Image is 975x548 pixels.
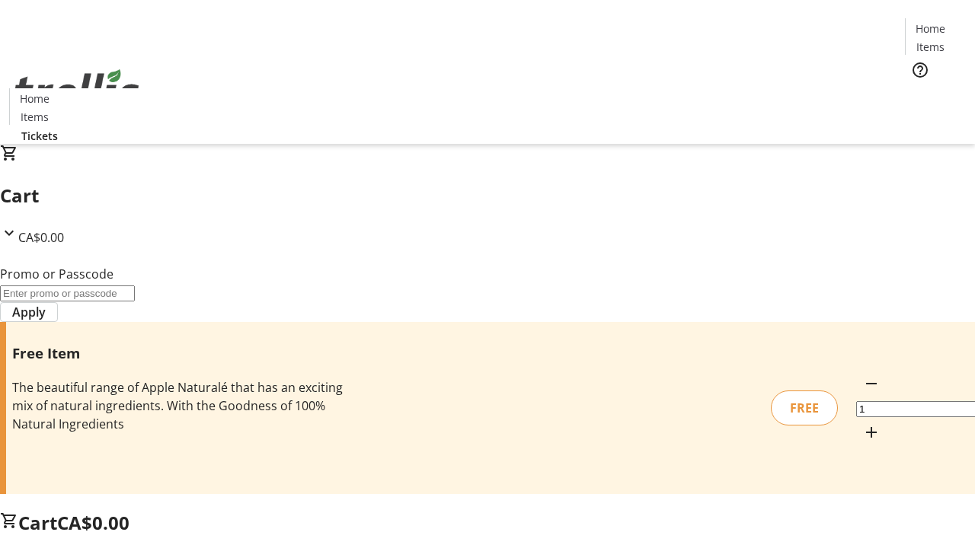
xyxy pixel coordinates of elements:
a: Home [906,21,954,37]
span: CA$0.00 [57,510,129,535]
a: Tickets [905,88,966,104]
span: CA$0.00 [18,229,64,246]
button: Decrement by one [856,368,887,399]
a: Items [906,39,954,55]
h3: Free Item [12,342,345,364]
span: Items [21,109,49,125]
span: Tickets [917,88,954,104]
div: FREE [771,390,838,425]
span: Tickets [21,128,58,144]
img: Orient E2E Organization lhBmHSUuno's Logo [9,53,145,129]
button: Increment by one [856,417,887,448]
button: Help [905,55,935,85]
div: The beautiful range of Apple Naturalé that has an exciting mix of natural ingredients. With the G... [12,378,345,433]
span: Apply [12,303,46,321]
span: Home [20,91,50,107]
a: Home [10,91,59,107]
a: Items [10,109,59,125]
span: Items [916,39,945,55]
a: Tickets [9,128,70,144]
span: Home [916,21,945,37]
